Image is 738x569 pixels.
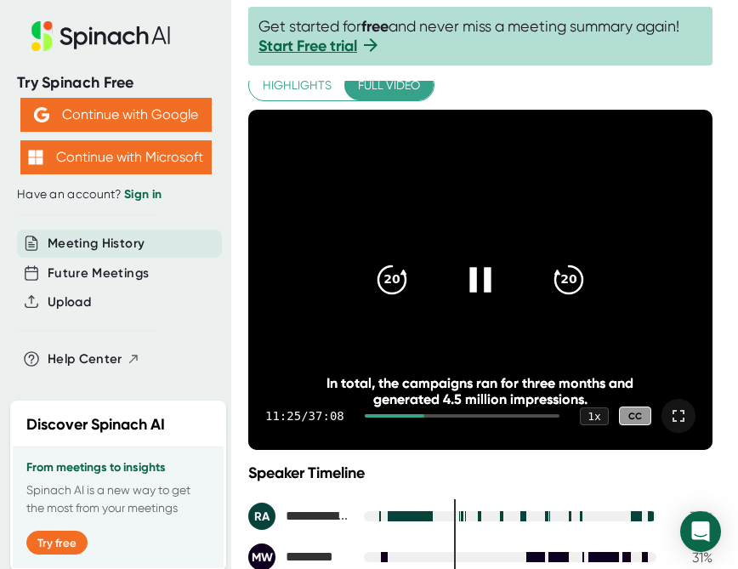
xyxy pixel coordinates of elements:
a: Sign in [124,187,162,202]
span: Full video [358,75,420,96]
button: Upload [48,293,91,312]
div: 11:25 / 37:08 [265,409,344,423]
button: Future Meetings [48,264,149,283]
img: Aehbyd4JwY73AAAAAElFTkSuQmCC [34,107,49,122]
div: 37 % [670,509,712,525]
div: Speaker Timeline [248,464,712,482]
button: Highlights [249,70,345,101]
button: Try free [26,531,88,555]
span: Help Center [48,350,122,369]
div: Ryan Albrecht [248,503,350,530]
div: RA [248,503,275,530]
div: Try Spinach Free [17,73,214,93]
div: CC [619,407,651,426]
b: free [361,17,389,36]
button: Meeting History [48,234,145,253]
div: Open Intercom Messenger [680,511,721,552]
h3: From meetings to insights [26,461,210,475]
span: Get started for and never miss a meeting summary again! [258,17,702,55]
h2: Discover Spinach AI [26,413,165,436]
button: Continue with Microsoft [20,140,212,174]
button: Help Center [48,350,140,369]
span: Highlights [263,75,332,96]
div: In total, the campaigns ran for three months and generated 4.5 million impressions. [295,375,667,407]
div: Have an account? [17,187,214,202]
button: Full video [344,70,434,101]
div: 31 % [670,549,712,566]
button: Continue with Google [20,98,212,132]
p: Spinach AI is a new way to get the most from your meetings [26,481,210,517]
div: 1 x [580,407,609,425]
a: Start Free trial [258,37,357,55]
